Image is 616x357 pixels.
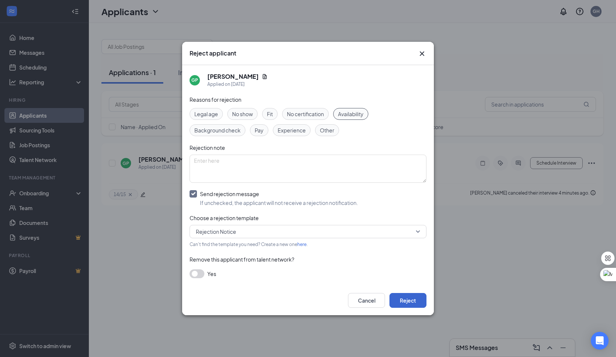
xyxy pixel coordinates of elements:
[297,242,307,247] a: here
[287,110,324,118] span: No certification
[190,215,259,221] span: Choose a rejection template
[190,49,236,57] h3: Reject applicant
[278,126,306,134] span: Experience
[191,77,198,83] div: GP
[418,49,426,58] svg: Cross
[207,81,268,88] div: Applied on [DATE]
[255,126,264,134] span: Pay
[190,96,241,103] span: Reasons for rejection
[418,49,426,58] button: Close
[232,110,253,118] span: No show
[194,110,218,118] span: Legal age
[190,144,225,151] span: Rejection note
[338,110,364,118] span: Availability
[207,269,216,278] span: Yes
[196,226,236,237] span: Rejection Notice
[207,73,259,81] h5: [PERSON_NAME]
[194,126,241,134] span: Background check
[591,332,609,350] div: Open Intercom Messenger
[320,126,334,134] span: Other
[267,110,273,118] span: Fit
[389,293,426,308] button: Reject
[190,242,308,247] span: Can't find the template you need? Create a new one .
[348,293,385,308] button: Cancel
[262,74,268,80] svg: Document
[190,256,294,263] span: Remove this applicant from talent network?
